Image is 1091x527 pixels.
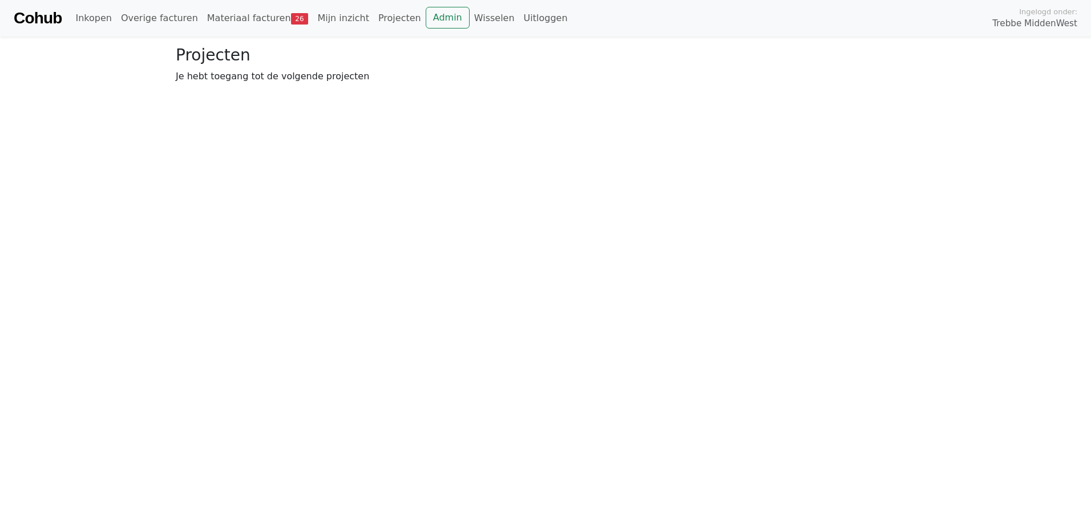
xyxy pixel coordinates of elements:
a: Overige facturen [116,7,203,30]
a: Wisselen [470,7,519,30]
a: Cohub [14,5,62,32]
a: Uitloggen [519,7,572,30]
span: 26 [291,13,309,25]
a: Inkopen [71,7,116,30]
span: Trebbe MiddenWest [992,17,1077,30]
a: Mijn inzicht [313,7,374,30]
span: Ingelogd onder: [1019,6,1077,17]
a: Projecten [374,7,426,30]
h3: Projecten [176,46,915,65]
a: Materiaal facturen26 [203,7,313,30]
a: Admin [426,7,470,29]
p: Je hebt toegang tot de volgende projecten [176,70,915,83]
